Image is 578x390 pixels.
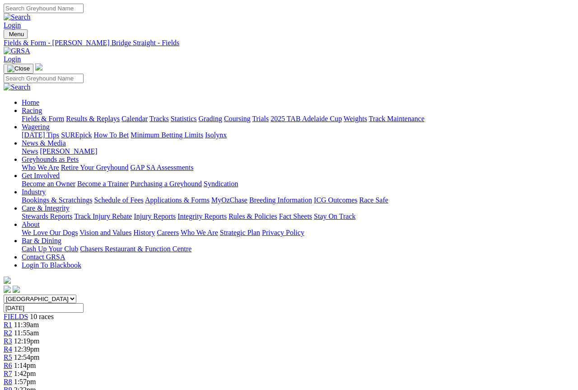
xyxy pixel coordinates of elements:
a: How To Bet [94,131,129,139]
a: Stewards Reports [22,212,72,220]
a: FIELDS [4,313,28,320]
div: Get Involved [22,180,574,188]
a: Coursing [224,115,251,122]
a: Get Involved [22,172,60,179]
span: 11:39am [14,321,39,329]
a: R6 [4,362,12,369]
a: Industry [22,188,46,196]
a: R4 [4,345,12,353]
img: twitter.svg [13,286,20,293]
a: We Love Our Dogs [22,229,78,236]
div: About [22,229,574,237]
a: R3 [4,337,12,345]
span: 11:55am [14,329,39,337]
a: GAP SA Assessments [131,164,194,171]
a: R2 [4,329,12,337]
a: Weights [344,115,367,122]
a: Become a Trainer [77,180,129,188]
a: Chasers Restaurant & Function Centre [80,245,191,253]
a: Results & Replays [66,115,120,122]
a: R7 [4,370,12,377]
a: News & Media [22,139,66,147]
a: Wagering [22,123,50,131]
a: SUREpick [61,131,92,139]
img: facebook.svg [4,286,11,293]
input: Search [4,74,84,83]
a: [PERSON_NAME] [40,147,97,155]
span: 1:42pm [14,370,36,377]
a: Login [4,55,21,63]
a: Fields & Form - [PERSON_NAME] Bridge Straight - Fields [4,39,574,47]
span: 12:54pm [14,353,40,361]
a: R1 [4,321,12,329]
a: Bookings & Scratchings [22,196,92,204]
a: Track Injury Rebate [74,212,132,220]
a: Cash Up Your Club [22,245,78,253]
div: Wagering [22,131,574,139]
a: Careers [157,229,179,236]
a: Privacy Policy [262,229,304,236]
a: About [22,221,40,228]
div: News & Media [22,147,574,155]
a: Who We Are [22,164,59,171]
a: Integrity Reports [177,212,227,220]
div: Racing [22,115,574,123]
a: [DATE] Tips [22,131,59,139]
a: Track Maintenance [369,115,424,122]
a: Become an Owner [22,180,75,188]
a: Calendar [121,115,148,122]
button: Toggle navigation [4,64,33,74]
img: logo-grsa-white.png [4,277,11,284]
a: Minimum Betting Limits [131,131,203,139]
a: R8 [4,378,12,385]
a: Care & Integrity [22,204,70,212]
a: Applications & Forms [145,196,210,204]
a: Greyhounds as Pets [22,155,79,163]
a: Contact GRSA [22,253,65,261]
a: Syndication [204,180,238,188]
a: Login [4,21,21,29]
a: Fields & Form [22,115,64,122]
a: Grading [199,115,222,122]
a: Strategic Plan [220,229,260,236]
a: Statistics [171,115,197,122]
a: R5 [4,353,12,361]
a: Retire Your Greyhound [61,164,129,171]
a: Trials [252,115,269,122]
span: 10 races [30,313,54,320]
img: Search [4,13,31,21]
a: Racing [22,107,42,114]
input: Select date [4,303,84,313]
a: Injury Reports [134,212,176,220]
div: Bar & Dining [22,245,574,253]
a: ICG Outcomes [314,196,357,204]
a: History [133,229,155,236]
a: Vision and Values [79,229,131,236]
a: Purchasing a Greyhound [131,180,202,188]
div: Greyhounds as Pets [22,164,574,172]
a: Race Safe [359,196,388,204]
a: Who We Are [181,229,218,236]
span: Menu [9,31,24,38]
span: 12:39pm [14,345,40,353]
a: Login To Blackbook [22,261,81,269]
button: Toggle navigation [4,29,28,39]
a: Isolynx [205,131,227,139]
a: Bar & Dining [22,237,61,244]
img: GRSA [4,47,30,55]
img: Close [7,65,30,72]
a: Rules & Policies [228,212,277,220]
span: 12:19pm [14,337,40,345]
img: logo-grsa-white.png [35,63,42,70]
img: Search [4,83,31,91]
input: Search [4,4,84,13]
